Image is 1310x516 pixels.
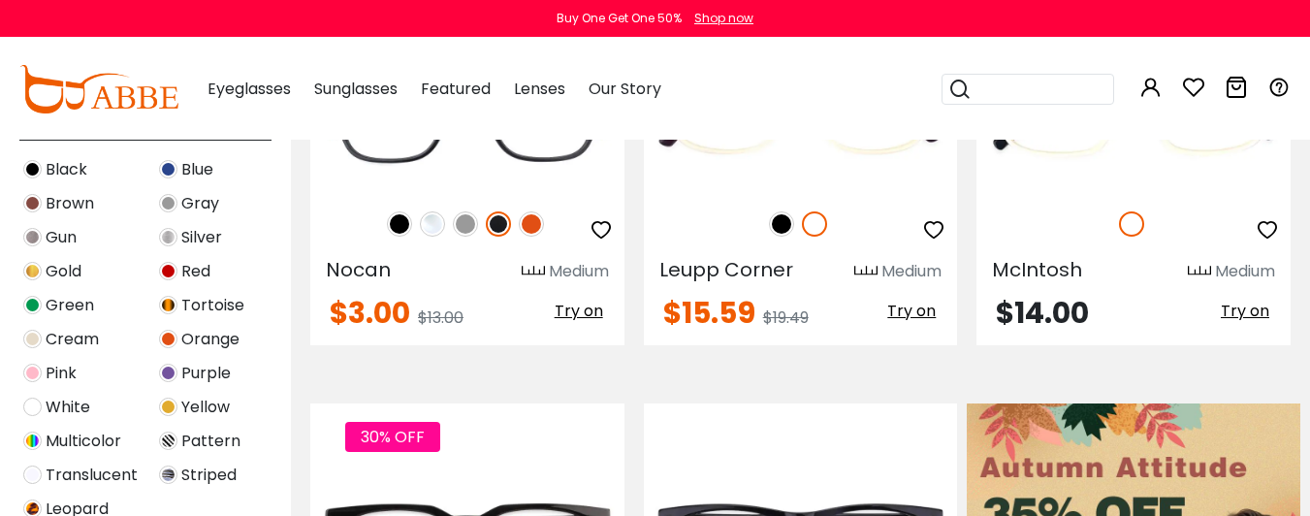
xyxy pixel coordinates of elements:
span: Yellow [181,396,230,419]
div: Shop now [694,10,753,27]
img: Pattern [159,432,177,450]
div: Buy One Get One 50% [557,10,682,27]
img: Red [159,262,177,280]
img: Matte Black [486,211,511,237]
img: Purple [159,364,177,382]
div: Medium [881,260,942,283]
button: Try on [881,299,942,324]
img: Gold [23,262,42,280]
img: Multicolor [23,432,42,450]
img: Cream [23,330,42,348]
span: McIntosh [992,256,1082,283]
span: $14.00 [996,292,1089,334]
span: Eyeglasses [208,78,291,100]
span: Red [181,260,210,283]
span: Translucent [46,464,138,487]
img: Pink [23,364,42,382]
div: Medium [1215,260,1275,283]
span: Green [46,294,94,317]
img: Gray [159,194,177,212]
img: abbeglasses.com [19,65,178,113]
span: Multicolor [46,430,121,453]
img: Blue [159,160,177,178]
img: Orange [519,211,544,237]
img: Silver [159,228,177,246]
span: Pattern [181,430,240,453]
span: Orange [181,328,240,351]
span: Try on [887,300,936,322]
span: Gold [46,260,81,283]
img: Tortoise [159,296,177,314]
span: Pink [46,362,77,385]
span: $13.00 [418,306,463,329]
img: size ruler [522,265,545,279]
img: White [802,211,827,237]
img: Yellow [159,398,177,416]
img: Green [23,296,42,314]
span: $15.59 [663,292,755,334]
img: Brown [23,194,42,212]
a: Shop now [685,10,753,26]
span: Striped [181,464,237,487]
span: Silver [181,226,222,249]
img: White [1119,211,1144,237]
span: $3.00 [330,292,410,334]
img: Orange [159,330,177,348]
span: Leupp Corner [659,256,793,283]
img: Striped [159,466,177,484]
span: Featured [421,78,491,100]
img: Gun [23,228,42,246]
div: Medium [549,260,609,283]
span: 30% OFF [345,422,440,452]
span: $19.49 [763,306,809,329]
span: Try on [1221,300,1269,322]
span: Black [46,158,87,181]
span: Sunglasses [314,78,398,100]
span: Lenses [514,78,565,100]
span: Try on [555,300,603,322]
img: White [23,398,42,416]
img: Clear [420,211,445,237]
button: Try on [1215,299,1275,324]
img: Black [769,211,794,237]
img: Black [387,211,412,237]
span: Nocan [326,256,391,283]
img: Black [23,160,42,178]
span: Tortoise [181,294,244,317]
span: Gun [46,226,77,249]
span: Cream [46,328,99,351]
img: size ruler [854,265,878,279]
span: White [46,396,90,419]
span: Blue [181,158,213,181]
img: Gray [453,211,478,237]
img: Translucent [23,466,42,484]
span: Our Story [589,78,661,100]
span: Purple [181,362,231,385]
button: Try on [549,299,609,324]
span: Gray [181,192,219,215]
img: size ruler [1188,265,1211,279]
span: Brown [46,192,94,215]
